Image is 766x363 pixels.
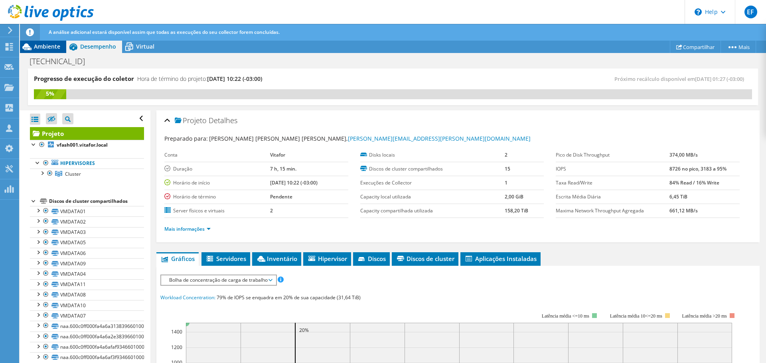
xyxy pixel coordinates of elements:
[30,248,144,258] a: VMDATA06
[669,207,698,214] b: 661,12 MB/s
[160,294,215,301] span: Workload Concentration:
[30,290,144,300] a: VMDATA08
[682,313,727,319] text: Latência média >20 ms
[670,41,721,53] a: Compartilhar
[34,89,66,98] div: 5%
[137,75,262,83] h4: Hora de término do projeto:
[556,179,669,187] label: Taxa Read/Write
[270,193,292,200] b: Pendente
[136,43,154,50] span: Virtual
[721,41,756,53] a: Mais
[34,43,60,50] span: Ambiente
[30,352,144,363] a: naa.600c0ff000fa4a6af3f9346601000000
[175,117,207,125] span: Projeto
[360,207,505,215] label: Capacity compartilhada utilizada
[464,255,537,263] span: Aplicações Instaladas
[360,165,505,173] label: Discos de cluster compartilhados
[30,158,144,169] a: Hipervisores
[30,300,144,310] a: VMDATA10
[256,255,297,263] span: Inventário
[164,193,270,201] label: Horário de término
[669,179,719,186] b: 84% Read / 16% Write
[744,6,757,18] span: EF
[171,328,182,335] text: 1400
[57,141,108,148] b: vfash001.vitafor.local
[49,196,144,206] div: Discos de cluster compartilhados
[164,179,270,187] label: Horário de início
[556,207,669,215] label: Maxima Network Throughput Agregada
[30,237,144,248] a: VMDATA05
[30,140,144,150] a: vfash001.vitafor.local
[669,151,698,158] b: 374,00 MB/s
[695,8,702,16] svg: \n
[30,169,144,179] a: Cluster
[80,43,116,50] span: Desempenho
[205,255,246,263] span: Servidores
[270,165,296,172] b: 7 h, 15 min.
[360,193,505,201] label: Capacity local utilizada
[164,207,270,215] label: Server físicos e virtuais
[30,332,144,342] a: naa.600c0ff000fa4a6a2e38396601000000
[299,327,309,334] text: 20%
[30,269,144,279] a: VMDATA04
[556,193,669,201] label: Escrita Média Diária
[556,165,669,173] label: IOPS
[505,165,510,172] b: 15
[30,206,144,216] a: VMDATA01
[209,116,237,125] span: Detalhes
[360,179,505,187] label: Execuções de Collector
[217,294,361,301] span: 79% de IOPS se enquadra em 20% de sua capacidade (31,64 TiB)
[30,321,144,331] a: naa.600c0ff000fa4a6a3138396601000000
[669,165,727,172] b: 8726 no pico, 3183 a 95%
[164,151,270,159] label: Conta
[164,226,211,232] a: Mais informações
[360,151,505,159] label: Disks locais
[30,216,144,227] a: VMDATA02
[171,344,182,351] text: 1200
[26,57,97,66] h1: [TECHNICAL_ID]
[669,193,687,200] b: 6,45 TiB
[505,207,528,214] b: 158,20 TiB
[165,275,272,285] span: Bolha de concentração de carga de trabalho
[49,29,280,35] span: A análise adicional estará disponível assim que todas as execuções do seu collector forem concluí...
[307,255,347,263] span: Hipervisor
[505,179,507,186] b: 1
[556,151,669,159] label: Pico de Disk Throughput
[396,255,454,263] span: Discos de cluster
[357,255,386,263] span: Discos
[30,342,144,352] a: naa.600c0ff000fa4a6afaf9346601000000
[30,127,144,140] a: Projeto
[164,165,270,173] label: Duração
[505,193,523,200] b: 2,00 GiB
[160,255,195,263] span: Gráficos
[30,227,144,237] a: VMDATA03
[270,151,285,158] b: Vitafor
[542,313,589,319] tspan: Latência média <=10 ms
[614,75,748,82] span: Próximo recálculo disponível em
[30,258,144,269] a: VMDATA09
[505,151,507,158] b: 2
[695,75,744,82] span: [DATE] 01:27 (-03:00)
[30,310,144,321] a: VMDATA07
[207,75,262,82] span: [DATE] 10:22 (-03:00)
[610,313,662,319] tspan: Latência média 10<=20 ms
[209,135,531,142] span: [PERSON_NAME] [PERSON_NAME] [PERSON_NAME],
[270,207,273,214] b: 2
[164,135,208,142] label: Preparado para:
[65,171,81,177] span: Cluster
[348,135,531,142] a: [PERSON_NAME][EMAIL_ADDRESS][PERSON_NAME][DOMAIN_NAME]
[270,179,318,186] b: [DATE] 10:22 (-03:00)
[30,279,144,290] a: VMDATA11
